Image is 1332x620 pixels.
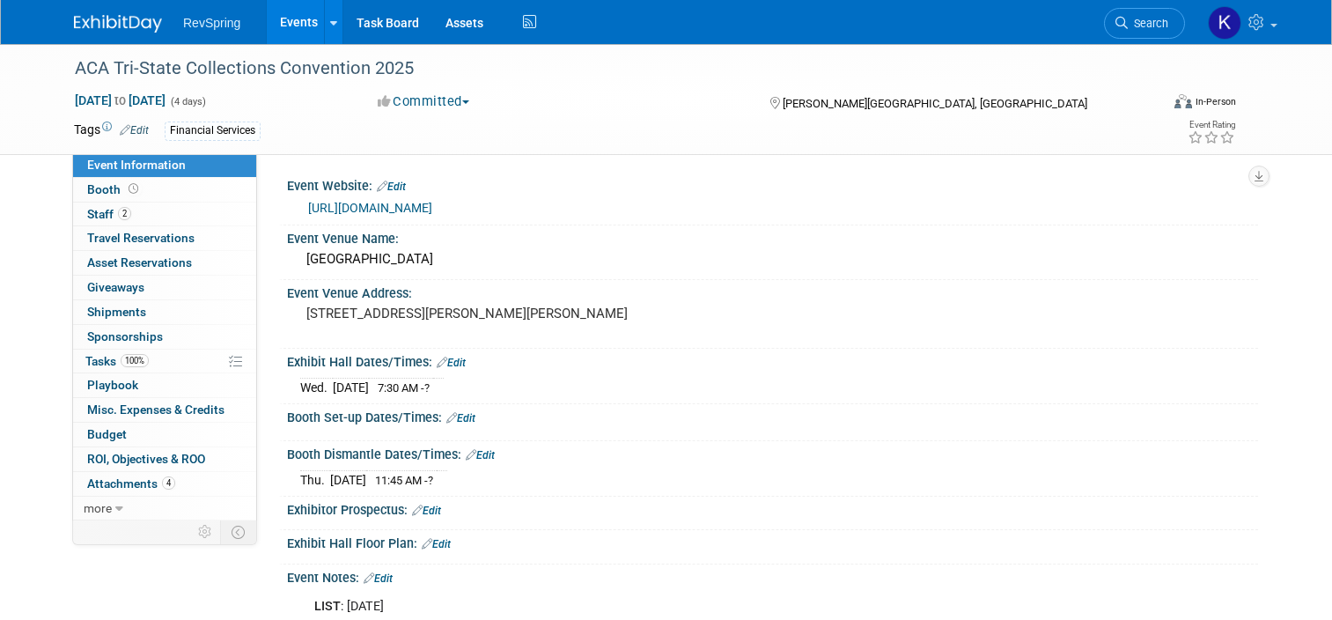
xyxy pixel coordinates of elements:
a: Edit [377,181,406,193]
a: Edit [446,412,475,424]
span: Staff [87,207,131,221]
span: Misc. Expenses & Credits [87,402,224,417]
a: Misc. Expenses & Credits [73,398,256,422]
span: Sponsorships [87,329,163,343]
div: Booth Set-up Dates/Times: [287,404,1258,427]
span: [PERSON_NAME][GEOGRAPHIC_DATA], [GEOGRAPHIC_DATA] [783,97,1087,110]
span: 100% [121,354,149,367]
a: Giveaways [73,276,256,299]
a: Playbook [73,373,256,397]
div: Exhibit Hall Dates/Times: [287,349,1258,372]
div: Exhibitor Prospectus: [287,497,1258,520]
div: Event Notes: [287,565,1258,587]
button: Committed [372,92,476,111]
a: Attachments4 [73,472,256,496]
div: Event Rating [1188,121,1235,129]
span: Attachments [87,476,175,491]
span: Booth [87,182,142,196]
td: Toggle Event Tabs [221,520,257,543]
img: Format-Inperson.png [1174,94,1192,108]
div: ACA Tri-State Collections Convention 2025 [69,53,1137,85]
td: Tags [74,121,149,141]
span: Booth not reserved yet [125,182,142,196]
span: Budget [87,427,127,441]
a: Edit [364,572,393,585]
span: Shipments [87,305,146,319]
span: ? [428,474,433,487]
div: [GEOGRAPHIC_DATA] [300,246,1245,273]
span: Playbook [87,378,138,392]
span: Travel Reservations [87,231,195,245]
a: Staff2 [73,203,256,226]
span: 11:45 AM - [375,474,433,487]
a: Edit [422,538,451,550]
img: Kelsey Culver [1208,6,1241,40]
img: ExhibitDay [74,15,162,33]
span: more [84,501,112,515]
span: RevSpring [183,16,240,30]
td: Wed. [300,379,333,397]
span: Giveaways [87,280,144,294]
a: Travel Reservations [73,226,256,250]
div: Event Venue Name: [287,225,1258,247]
span: (4 days) [169,96,206,107]
span: Asset Reservations [87,255,192,269]
span: to [112,93,129,107]
a: Search [1104,8,1185,39]
td: Personalize Event Tab Strip [190,520,221,543]
td: Thu. [300,471,330,490]
a: Edit [120,124,149,137]
a: Tasks100% [73,350,256,373]
a: Edit [412,505,441,517]
a: Edit [437,357,466,369]
span: ROI, Objectives & ROO [87,452,205,466]
span: Search [1128,17,1168,30]
td: [DATE] [333,379,369,397]
a: Booth [73,178,256,202]
a: Edit [466,449,495,461]
div: Event Venue Address: [287,280,1258,302]
a: [URL][DOMAIN_NAME] [308,201,432,215]
span: ? [424,381,430,395]
span: [DATE] [DATE] [74,92,166,108]
pre: [STREET_ADDRESS][PERSON_NAME][PERSON_NAME] [306,306,673,321]
div: Exhibit Hall Floor Plan: [287,530,1258,553]
div: Financial Services [165,122,261,140]
div: Booth Dismantle Dates/Times: [287,441,1258,464]
td: [DATE] [330,471,366,490]
span: Event Information [87,158,186,172]
a: Asset Reservations [73,251,256,275]
a: Event Information [73,153,256,177]
a: Shipments [73,300,256,324]
div: Event Website: [287,173,1258,196]
b: LIST [314,599,341,614]
div: Event Format [1064,92,1236,118]
span: 7:30 AM - [378,381,430,395]
a: more [73,497,256,520]
div: In-Person [1195,95,1236,108]
span: 4 [162,476,175,490]
a: Budget [73,423,256,447]
a: ROI, Objectives & ROO [73,447,256,471]
a: Sponsorships [73,325,256,349]
span: 2 [118,207,131,220]
span: Tasks [85,354,149,368]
